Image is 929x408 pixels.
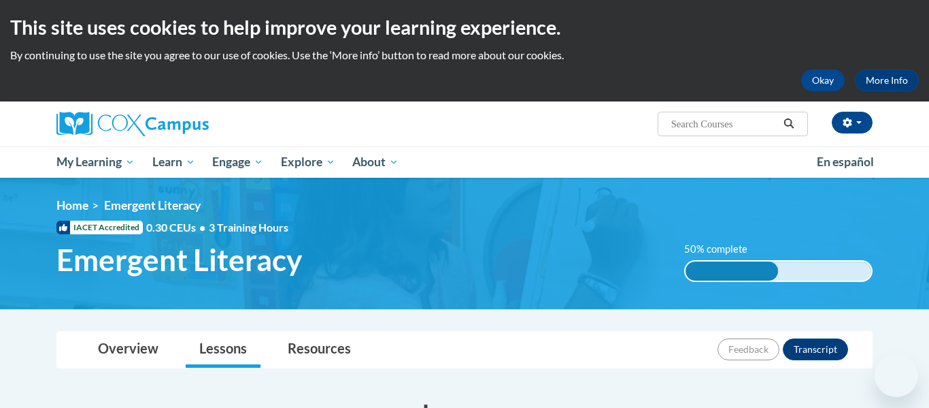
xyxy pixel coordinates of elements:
[684,242,762,257] label: 50% complete
[670,116,779,132] input: Search Courses
[56,198,88,213] a: Home
[801,69,845,91] button: Okay
[56,112,209,136] img: Cox Campus
[56,112,315,136] a: Cox Campus
[783,339,848,360] button: Transcript
[104,198,201,213] span: Emergent Literacy
[56,154,135,170] span: My Learning
[36,146,893,178] div: Main menu
[84,332,172,368] a: Overview
[56,242,302,278] span: Emergent Literacy
[10,14,919,41] h2: This site uses cookies to help improve your learning experience.
[717,339,779,360] button: Feedback
[855,69,919,91] a: More Info
[686,262,779,281] div: 50% complete
[779,116,799,132] button: Search
[352,154,399,170] span: About
[281,154,335,170] span: Explore
[272,146,344,178] a: Explore
[143,146,204,178] a: Learn
[199,221,205,234] span: •
[274,332,365,368] a: Resources
[186,332,260,368] a: Lessons
[48,146,143,178] a: My Learning
[152,154,195,170] span: Learn
[212,154,263,170] span: Engage
[832,112,873,134] button: Account Settings
[817,155,874,169] span: En español
[209,221,288,234] span: 3 Training Hours
[56,221,143,234] span: IACET Accredited
[10,48,919,63] p: By continuing to use the site you agree to our use of cookies. Use the ‘More info’ button to read...
[203,146,272,178] a: Engage
[344,146,408,178] a: About
[875,354,918,397] iframe: Button to launch messaging window
[146,220,209,235] span: 0.30 CEUs
[808,148,883,176] a: En español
